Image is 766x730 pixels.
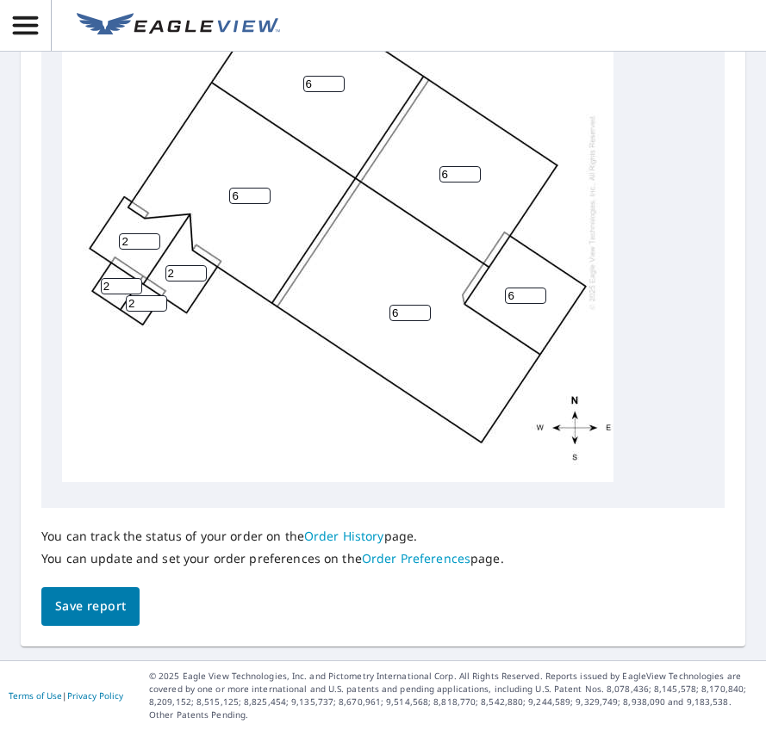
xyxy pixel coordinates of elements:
a: Privacy Policy [67,690,123,702]
p: © 2025 Eagle View Technologies, Inc. and Pictometry International Corp. All Rights Reserved. Repo... [149,670,757,721]
button: Save report [41,587,140,626]
img: EV Logo [77,13,280,39]
span: Save report [55,596,126,617]
a: EV Logo [66,3,290,49]
a: Order Preferences [362,550,470,566]
a: Terms of Use [9,690,62,702]
a: Order History [304,528,384,544]
p: You can track the status of your order on the page. [41,529,504,544]
p: | [9,690,123,701]
p: You can update and set your order preferences on the page. [41,551,504,566]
